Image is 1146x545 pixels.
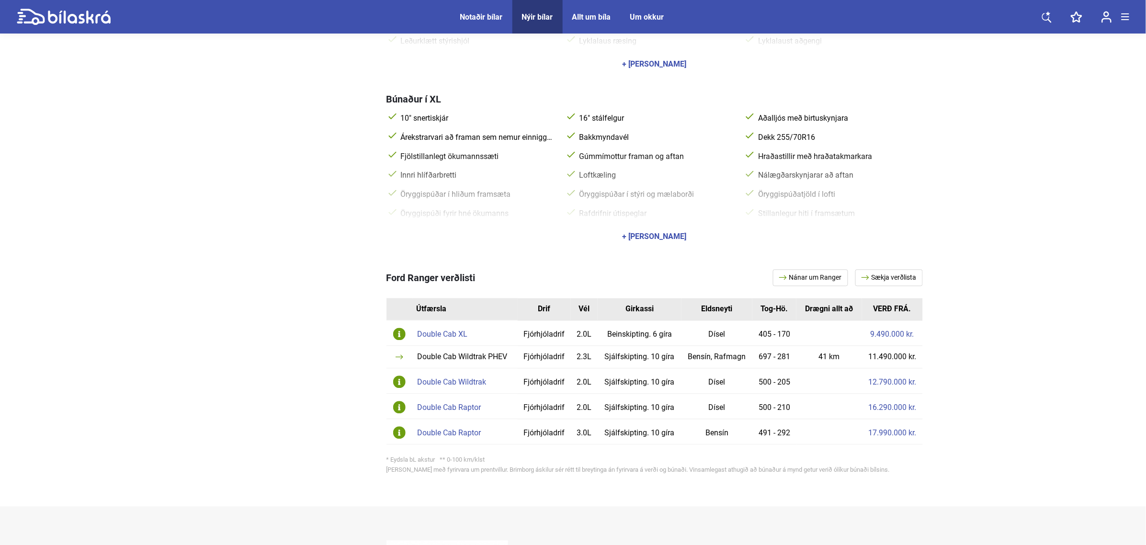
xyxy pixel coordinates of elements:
[598,321,681,346] td: Beinskipting. 6 gíra
[460,12,503,22] a: Notaðir bílar
[572,12,611,22] a: Allt um bíla
[518,420,571,445] td: Fjórhjóladrif
[525,306,564,313] div: Drif
[417,306,518,313] div: Útfærsla
[386,93,442,105] span: Búnaður í XL
[773,270,848,286] a: Nánar um Ranger
[804,306,855,313] div: Drægni allt að
[681,394,753,420] td: Dísel
[418,379,513,386] div: Double Cab Wildtrak
[855,270,923,286] a: Sækja verðlista
[571,346,598,369] td: 2.3L
[681,420,753,445] td: Bensín
[598,420,681,445] td: Sjálfskipting. 10 gíra
[796,346,862,369] td: 41 km
[689,306,746,313] div: Eldsneyti
[605,306,674,313] div: Girkassi
[868,353,916,361] a: 11.490.000 kr.
[571,321,598,346] td: 2.0L
[862,275,872,280] img: arrow.svg
[393,427,406,439] img: info-icon.svg
[752,420,796,445] td: 491 - 292
[1101,11,1112,23] img: user-login.svg
[868,430,916,437] a: 17.990.000 kr.
[518,321,571,346] td: Fjórhjóladrif
[386,298,413,321] th: Id
[418,353,513,361] div: Double Cab Wildtrak PHEV
[868,404,916,412] a: 16.290.000 kr.
[868,379,916,386] a: 12.790.000 kr.
[681,369,753,394] td: Dísel
[623,233,687,241] div: + [PERSON_NAME]
[779,275,789,280] img: arrow.svg
[871,331,914,339] a: 9.490.000 kr.
[418,430,513,437] div: Double Cab Raptor
[752,369,796,394] td: 500 - 205
[418,331,513,339] div: Double Cab XL
[518,346,571,369] td: Fjórhjóladrif
[630,12,664,22] a: Um okkur
[752,394,796,420] td: 500 - 210
[399,114,556,123] span: 10" snertiskjár
[578,133,734,142] span: Bakkmyndavél
[571,420,598,445] td: 3.0L
[869,306,915,313] div: VERÐ FRÁ.
[681,346,753,369] td: Bensín, Rafmagn
[399,133,556,142] span: Árekstrarvari að framan sem nemur einniggangandi og hjólandi vegfarendur
[522,12,553,22] a: Nýir bílar
[578,114,734,123] span: 16" stálfelgur
[396,355,403,360] img: arrow.svg
[752,321,796,346] td: 405 - 170
[681,321,753,346] td: Dísel
[756,133,913,142] span: Dekk 255/70R16
[598,394,681,420] td: Sjálfskipting. 10 gíra
[386,467,923,473] div: [PERSON_NAME] með fyrirvara um prentvillur. Brimborg áskilur sér rétt til breytinga án fyrirvara ...
[518,394,571,420] td: Fjórhjóladrif
[623,60,687,68] div: + [PERSON_NAME]
[598,369,681,394] td: Sjálfskipting. 10 gíra
[393,328,406,341] img: info-icon.svg
[752,346,796,369] td: 697 - 281
[393,376,406,388] img: info-icon.svg
[418,404,513,412] div: Double Cab Raptor
[760,306,789,313] div: Tog-Hö.
[518,369,571,394] td: Fjórhjóladrif
[386,457,923,463] div: * Eydsla bL akstur
[393,401,406,414] img: info-icon.svg
[440,456,485,464] span: ** 0-100 km/klst
[578,306,590,313] div: Vél
[598,346,681,369] td: Sjálfskipting. 10 gíra
[571,394,598,420] td: 2.0L
[756,114,913,123] span: Aðalljós með birtuskynjara
[571,369,598,394] td: 2.0L
[386,272,476,284] span: Ford Ranger verðlisti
